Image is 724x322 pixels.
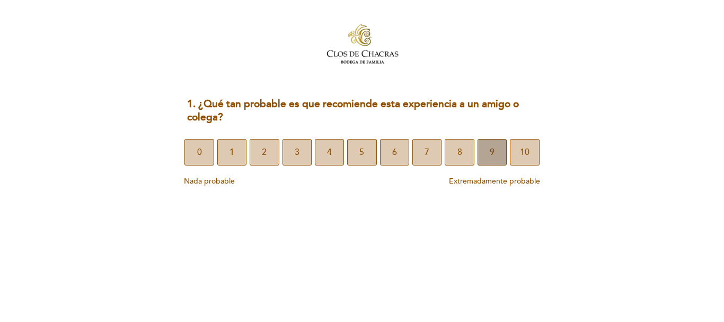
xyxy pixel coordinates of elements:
button: 10 [510,139,539,166]
button: 9 [478,139,507,166]
button: 8 [445,139,474,166]
button: 2 [250,139,279,166]
span: 3 [295,137,299,167]
span: 7 [425,137,429,167]
div: 1. ¿Qué tan probable es que recomiende esta experiencia a un amigo o colega? [179,91,545,130]
span: Extremadamente probable [449,177,540,186]
span: 1 [229,137,234,167]
button: 4 [315,139,344,166]
button: 3 [282,139,312,166]
span: 0 [197,137,202,167]
button: 7 [412,139,442,166]
button: 0 [184,139,214,166]
span: 4 [327,137,332,167]
span: Nada probable [184,177,235,186]
span: 10 [520,137,529,167]
button: 6 [380,139,409,166]
span: 9 [490,137,495,167]
span: 2 [262,137,267,167]
span: 6 [392,137,397,167]
span: 8 [457,137,462,167]
button: 5 [347,139,376,166]
button: 1 [217,139,246,166]
img: header_1657646990.jpeg [325,24,399,64]
span: 5 [359,137,364,167]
